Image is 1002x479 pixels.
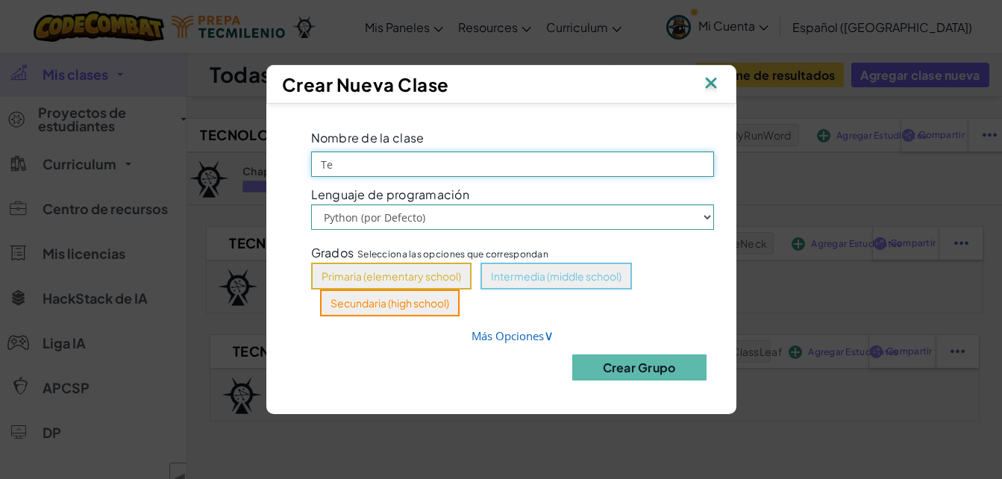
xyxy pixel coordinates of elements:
img: IconClose.svg [701,73,721,96]
button: Crear Grupo [572,354,707,381]
span: ∨ [544,326,554,344]
span: Grados [311,245,354,260]
a: Más Opciones [472,328,554,343]
button: Intermedia (middle school) [480,263,632,289]
span: Lenguaje de programación [311,188,469,201]
span: Selecciona las opciones que correspondan [357,247,548,261]
span: Nombre de la clase [311,130,425,145]
span: Crear Nueva Clase [282,73,450,96]
button: Secundaria (high school) [320,289,460,316]
button: Primaria (elementary school) [311,263,472,289]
